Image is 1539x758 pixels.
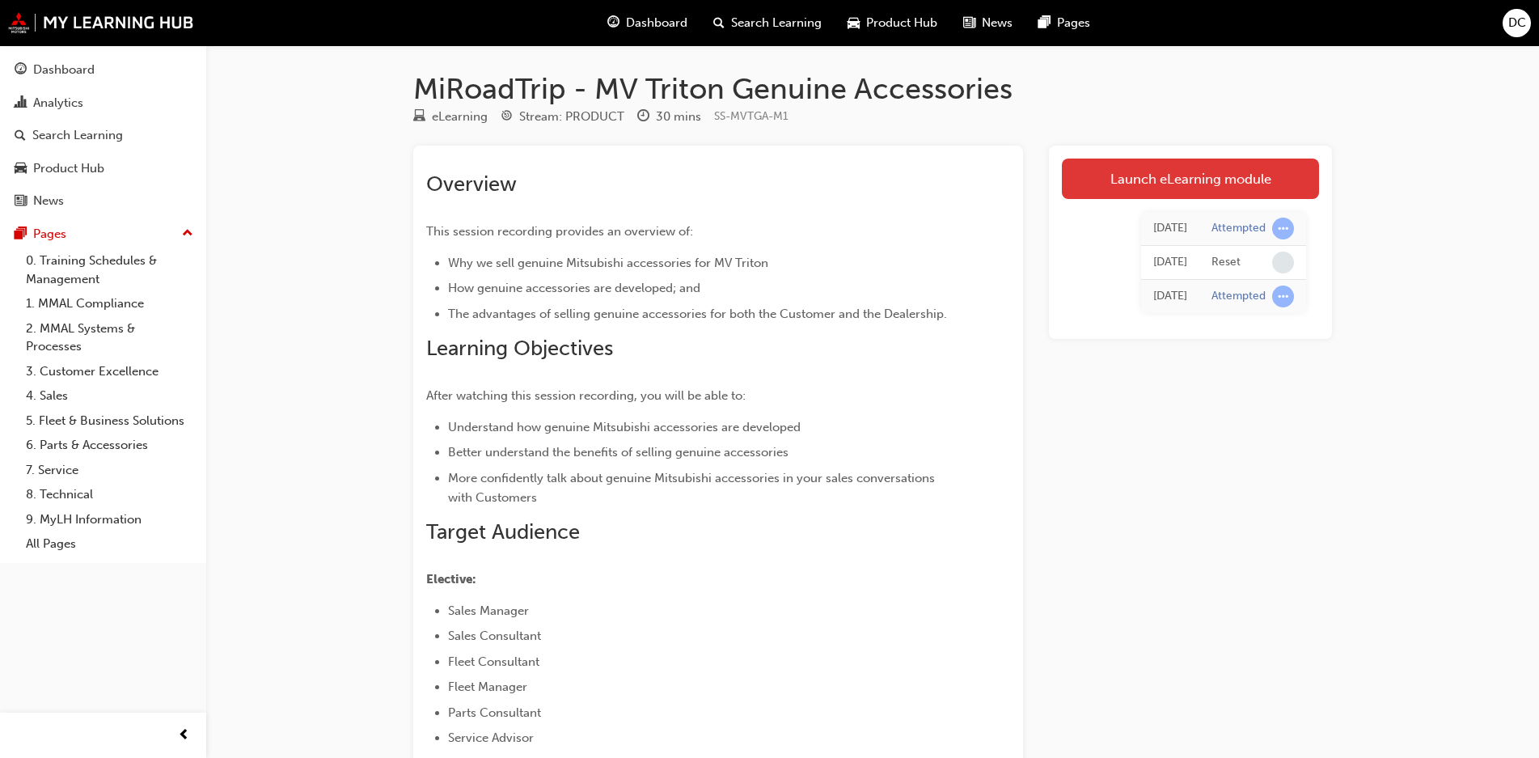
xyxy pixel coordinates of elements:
[1057,14,1090,32] span: Pages
[963,13,975,33] span: news-icon
[1153,253,1187,272] div: Thu Dec 05 2024 15:13:48 GMT+1100 (Australian Eastern Daylight Time)
[1062,159,1319,199] a: Launch eLearning module
[1153,287,1187,306] div: Mon Aug 19 2024 14:51:41 GMT+1000 (Australian Eastern Standard Time)
[33,159,104,178] div: Product Hub
[19,507,200,532] a: 9. MyLH Information
[178,726,190,746] span: prev-icon
[426,172,517,197] span: Overview
[1508,14,1526,32] span: DC
[626,14,687,32] span: Dashboard
[19,482,200,507] a: 8. Technical
[448,256,768,270] span: Why we sell genuine Mitsubishi accessories for MV Triton
[448,730,534,745] span: Service Advisor
[700,6,835,40] a: search-iconSearch Learning
[1025,6,1103,40] a: pages-iconPages
[426,388,746,403] span: After watching this session recording, you will be able to:
[448,629,541,643] span: Sales Consultant
[1272,286,1294,307] span: learningRecordVerb_ATTEMPT-icon
[1272,252,1294,273] span: learningRecordVerb_NONE-icon
[6,52,200,219] button: DashboardAnalyticsSearch LearningProduct HubNews
[448,680,527,694] span: Fleet Manager
[15,96,27,111] span: chart-icon
[19,531,200,557] a: All Pages
[656,108,701,126] div: 30 mins
[594,6,700,40] a: guage-iconDashboard
[714,109,789,123] span: Learning resource code
[15,194,27,209] span: news-icon
[6,186,200,216] a: News
[426,572,476,586] span: Elective:
[432,108,488,126] div: eLearning
[15,129,26,143] span: search-icon
[6,88,200,118] a: Analytics
[182,223,193,244] span: up-icon
[1211,255,1241,270] div: Reset
[835,6,950,40] a: car-iconProduct Hub
[15,63,27,78] span: guage-icon
[19,359,200,384] a: 3. Customer Excellence
[19,433,200,458] a: 6. Parts & Accessories
[848,13,860,33] span: car-icon
[1272,218,1294,239] span: learningRecordVerb_ATTEMPT-icon
[731,14,822,32] span: Search Learning
[448,281,700,295] span: How genuine accessories are developed; and
[6,219,200,249] button: Pages
[426,336,613,361] span: Learning Objectives
[501,107,624,127] div: Stream
[950,6,1025,40] a: news-iconNews
[448,420,801,434] span: Understand how genuine Mitsubishi accessories are developed
[6,121,200,150] a: Search Learning
[19,383,200,409] a: 4. Sales
[413,71,1332,107] h1: MiRoadTrip - MV Triton Genuine Accessories
[413,110,425,125] span: learningResourceType_ELEARNING-icon
[501,110,513,125] span: target-icon
[1211,289,1266,304] div: Attempted
[448,654,539,669] span: Fleet Consultant
[33,192,64,210] div: News
[982,14,1013,32] span: News
[413,107,488,127] div: Type
[607,13,619,33] span: guage-icon
[6,55,200,85] a: Dashboard
[448,705,541,720] span: Parts Consultant
[1038,13,1051,33] span: pages-icon
[448,603,529,618] span: Sales Manager
[866,14,937,32] span: Product Hub
[637,110,649,125] span: clock-icon
[713,13,725,33] span: search-icon
[448,445,789,459] span: Better understand the benefits of selling genuine accessories
[32,126,123,145] div: Search Learning
[19,409,200,434] a: 5. Fleet & Business Solutions
[33,61,95,79] div: Dashboard
[8,12,194,33] img: mmal
[519,108,624,126] div: Stream: PRODUCT
[15,162,27,176] span: car-icon
[6,154,200,184] a: Product Hub
[1211,221,1266,236] div: Attempted
[19,248,200,291] a: 0. Training Schedules & Management
[448,471,938,505] span: More confidently talk about genuine Mitsubishi accessories in your sales conversations with Custo...
[1503,9,1531,37] button: DC
[15,227,27,242] span: pages-icon
[19,458,200,483] a: 7. Service
[426,519,580,544] span: Target Audience
[19,316,200,359] a: 2. MMAL Systems & Processes
[19,291,200,316] a: 1. MMAL Compliance
[426,224,693,239] span: This session recording provides an overview of:
[33,94,83,112] div: Analytics
[1153,219,1187,238] div: Thu Dec 05 2024 15:13:50 GMT+1100 (Australian Eastern Daylight Time)
[448,307,947,321] span: The advantages of selling genuine accessories for both the Customer and the Dealership.
[637,107,701,127] div: Duration
[33,225,66,243] div: Pages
